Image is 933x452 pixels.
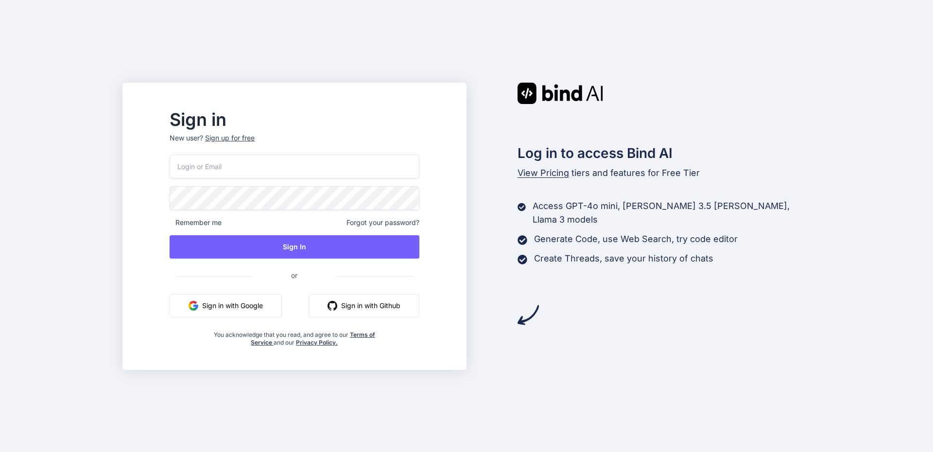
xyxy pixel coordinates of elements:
button: Sign in with Github [309,294,419,317]
span: View Pricing [518,168,569,178]
span: Remember me [170,218,222,227]
p: Create Threads, save your history of chats [534,252,713,265]
button: Sign In [170,235,419,259]
span: Forgot your password? [346,218,419,227]
div: You acknowledge that you read, and agree to our and our [211,325,378,347]
p: Generate Code, use Web Search, try code editor [534,232,738,246]
p: New user? [170,133,419,155]
a: Privacy Policy. [296,339,338,346]
a: Terms of Service [251,331,375,346]
p: tiers and features for Free Tier [518,166,811,180]
img: google [189,301,198,311]
div: Sign up for free [205,133,255,143]
h2: Sign in [170,112,419,127]
input: Login or Email [170,155,419,178]
img: arrow [518,304,539,326]
p: Access GPT-4o mini, [PERSON_NAME] 3.5 [PERSON_NAME], Llama 3 models [533,199,811,226]
button: Sign in with Google [170,294,282,317]
img: github [328,301,337,311]
span: or [252,263,336,287]
img: Bind AI logo [518,83,603,104]
h2: Log in to access Bind AI [518,143,811,163]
